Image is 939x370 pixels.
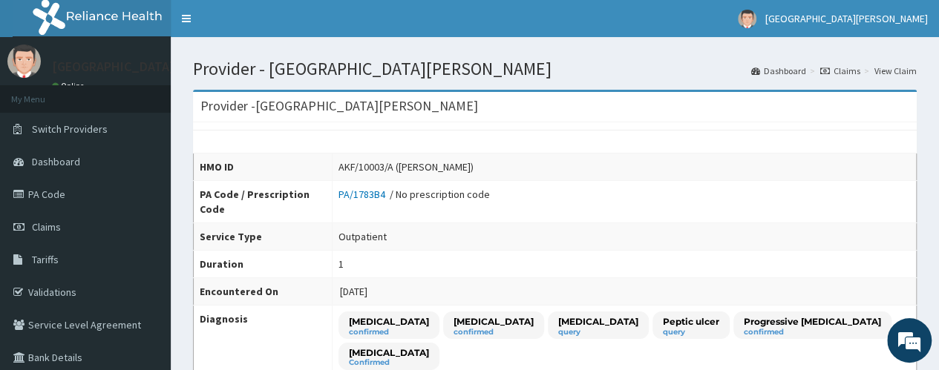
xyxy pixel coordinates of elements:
[194,251,333,278] th: Duration
[663,328,719,336] small: query
[558,328,638,336] small: query
[338,257,344,271] div: 1
[349,359,429,366] small: Confirmed
[200,99,478,113] h3: Provider - [GEOGRAPHIC_DATA][PERSON_NAME]
[765,12,928,25] span: [GEOGRAPHIC_DATA][PERSON_NAME]
[663,315,719,328] p: Peptic ulcer
[194,153,333,181] th: HMO ID
[194,181,333,223] th: PA Code / Prescription Code
[349,315,429,328] p: [MEDICAL_DATA]
[751,65,806,77] a: Dashboard
[194,223,333,251] th: Service Type
[340,285,367,298] span: [DATE]
[454,315,534,328] p: [MEDICAL_DATA]
[194,278,333,305] th: Encountered On
[820,65,860,77] a: Claims
[32,220,61,234] span: Claims
[874,65,917,77] a: View Claim
[349,346,429,359] p: [MEDICAL_DATA]
[338,187,490,202] div: / No prescription code
[558,315,638,328] p: [MEDICAL_DATA]
[52,81,88,91] a: Online
[349,328,429,336] small: confirmed
[338,229,387,244] div: Outpatient
[338,159,474,174] div: AKF/10003/A ([PERSON_NAME])
[738,10,756,28] img: User Image
[744,328,881,336] small: confirmed
[7,44,41,78] img: User Image
[32,155,80,168] span: Dashboard
[338,188,390,201] a: PA/1783B4
[52,60,272,73] p: [GEOGRAPHIC_DATA][PERSON_NAME]
[744,315,881,328] p: Progressive [MEDICAL_DATA]
[193,59,917,79] h1: Provider - [GEOGRAPHIC_DATA][PERSON_NAME]
[454,328,534,336] small: confirmed
[32,122,108,136] span: Switch Providers
[32,253,59,266] span: Tariffs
